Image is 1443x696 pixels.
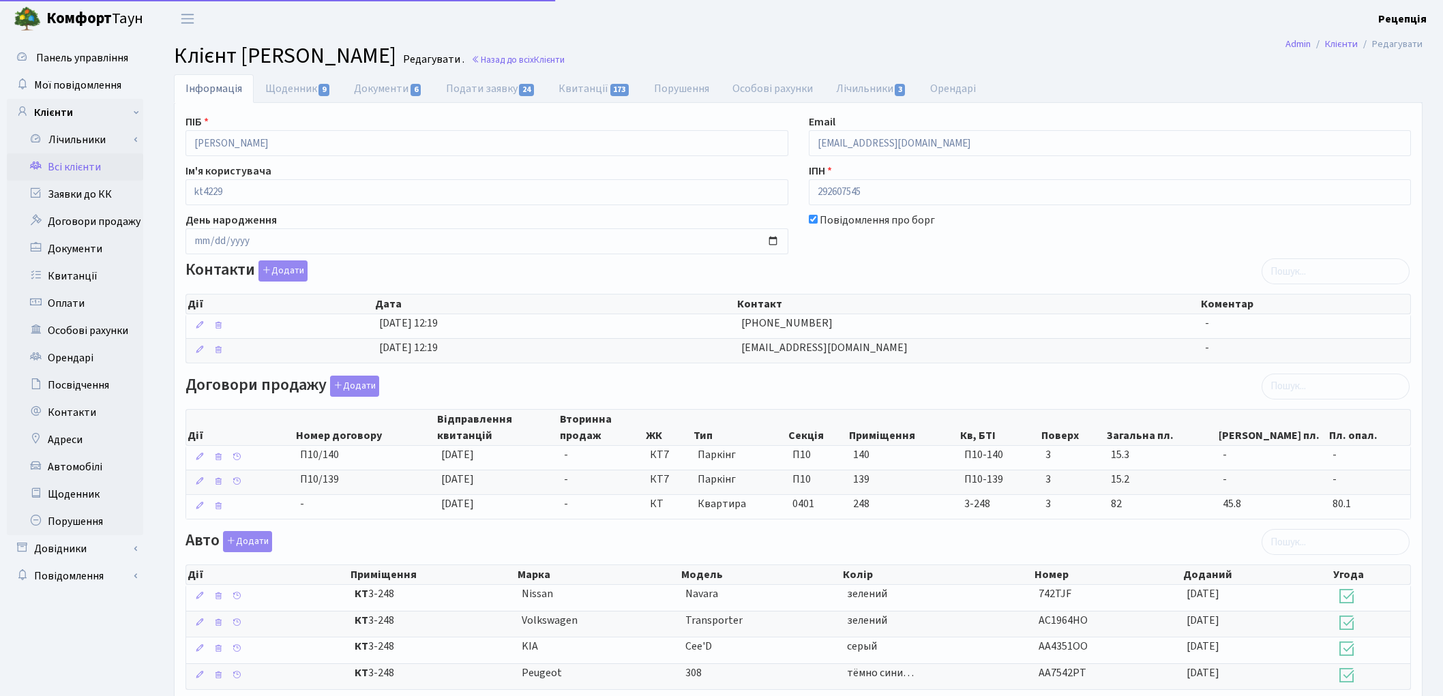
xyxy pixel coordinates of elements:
[1333,472,1405,487] span: -
[7,44,143,72] a: Панель управління
[741,340,908,355] span: [EMAIL_ADDRESS][DOMAIN_NAME]
[14,5,41,33] img: logo.png
[7,208,143,235] a: Договори продажу
[1223,496,1322,512] span: 45.8
[46,7,112,29] b: Комфорт
[848,410,959,445] th: Приміщення
[300,496,304,511] span: -
[919,74,987,103] a: Орендарі
[964,472,1035,487] span: П10-139
[1378,11,1427,27] a: Рецепція
[741,316,833,331] span: [PHONE_NUMBER]
[1187,665,1219,680] span: [DATE]
[255,258,308,282] a: Додати
[1040,410,1105,445] th: Поверх
[522,665,562,680] span: Peugeot
[1332,565,1411,584] th: Угода
[330,376,379,397] button: Договори продажу
[1262,374,1410,399] input: Пошук...
[1333,447,1405,463] span: -
[895,84,906,96] span: 3
[300,472,339,487] span: П10/139
[1045,472,1100,487] span: 3
[7,372,143,399] a: Посвідчення
[349,565,516,584] th: Приміщення
[1039,665,1086,680] span: АА7542РТ
[300,447,339,462] span: П10/140
[853,472,869,487] span: 139
[7,481,143,508] a: Щоденник
[698,472,782,487] span: Паркінг
[650,472,687,487] span: КТ7
[685,613,743,628] span: Transporter
[185,260,308,282] label: Контакти
[1033,565,1182,584] th: Номер
[792,472,811,487] span: П10
[7,399,143,426] a: Контакти
[1262,529,1410,555] input: Пошук...
[1378,12,1427,27] b: Рецепція
[185,376,379,397] label: Договори продажу
[1045,496,1100,512] span: 3
[7,235,143,262] a: Документи
[847,639,877,654] span: серый
[355,586,368,601] b: КТ
[853,447,869,462] span: 140
[564,447,568,462] span: -
[964,496,1035,512] span: 3-248
[7,453,143,481] a: Автомобілі
[1285,37,1311,51] a: Admin
[736,294,1200,314] th: Контакт
[642,74,721,103] a: Порушення
[1200,294,1411,314] th: Коментар
[644,410,692,445] th: ЖК
[1187,639,1219,654] span: [DATE]
[411,84,421,96] span: 6
[355,613,511,629] span: 3-248
[355,665,511,681] span: 3-248
[379,340,438,355] span: [DATE] 12:19
[327,373,379,397] a: Додати
[564,472,568,487] span: -
[1358,37,1423,52] li: Редагувати
[1111,496,1212,512] span: 82
[254,74,342,103] a: Щоденник
[174,40,396,72] span: Клієнт [PERSON_NAME]
[258,260,308,282] button: Контакти
[436,410,559,445] th: Відправлення квитанцій
[698,496,782,512] span: Квартира
[1325,37,1358,51] a: Клієнти
[853,496,869,511] span: 248
[1265,30,1443,59] nav: breadcrumb
[16,126,143,153] a: Лічильники
[1223,472,1322,487] span: -
[186,565,349,584] th: Дії
[441,447,474,462] span: [DATE]
[547,74,642,103] a: Квитанції
[1328,410,1411,445] th: Пл. опал.
[1262,258,1410,284] input: Пошук...
[441,496,474,511] span: [DATE]
[7,344,143,372] a: Орендарі
[185,114,209,130] label: ПІБ
[342,74,434,103] a: Документи
[1111,447,1212,463] span: 15.3
[355,613,368,628] b: КТ
[842,565,1033,584] th: Колір
[559,410,644,445] th: Вторинна продаж
[792,447,811,462] span: П10
[174,74,254,103] a: Інформація
[516,565,680,584] th: Марка
[847,665,914,680] span: тёмно сини…
[379,316,438,331] span: [DATE] 12:19
[1205,340,1209,355] span: -
[223,531,272,552] button: Авто
[1039,613,1088,628] span: АС1964НО
[698,447,782,463] span: Паркінг
[959,410,1040,445] th: Кв, БТІ
[1217,410,1327,445] th: [PERSON_NAME] пл.
[1182,565,1332,584] th: Доданий
[170,7,205,30] button: Переключити навігацію
[1187,613,1219,628] span: [DATE]
[1045,447,1100,463] span: 3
